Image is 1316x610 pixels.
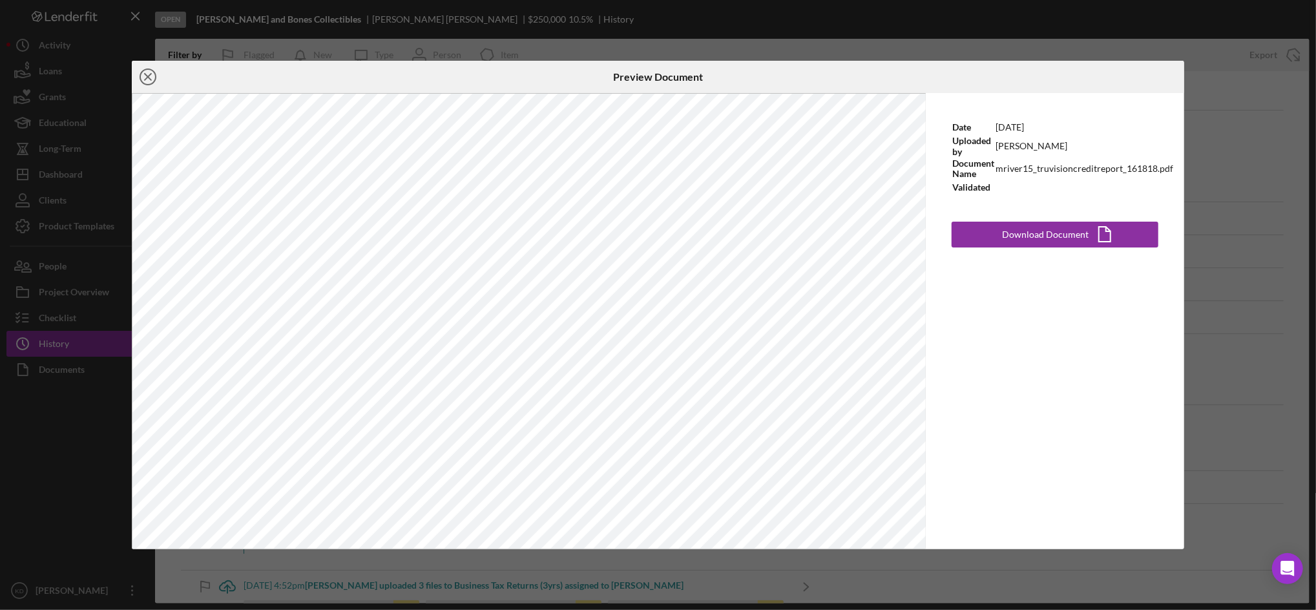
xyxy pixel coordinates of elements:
b: Uploaded by [952,135,991,156]
b: Date [952,121,971,132]
td: mriver15_truvisioncreditreport_161818.pdf [995,158,1174,180]
td: [DATE] [995,119,1174,135]
td: [PERSON_NAME] [995,135,1174,157]
div: Download Document [1002,222,1089,247]
h6: Preview Document [613,71,703,83]
b: Document Name [952,158,994,179]
b: Validated [952,182,990,193]
button: Download Document [952,222,1158,247]
div: Open Intercom Messenger [1272,553,1303,584]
